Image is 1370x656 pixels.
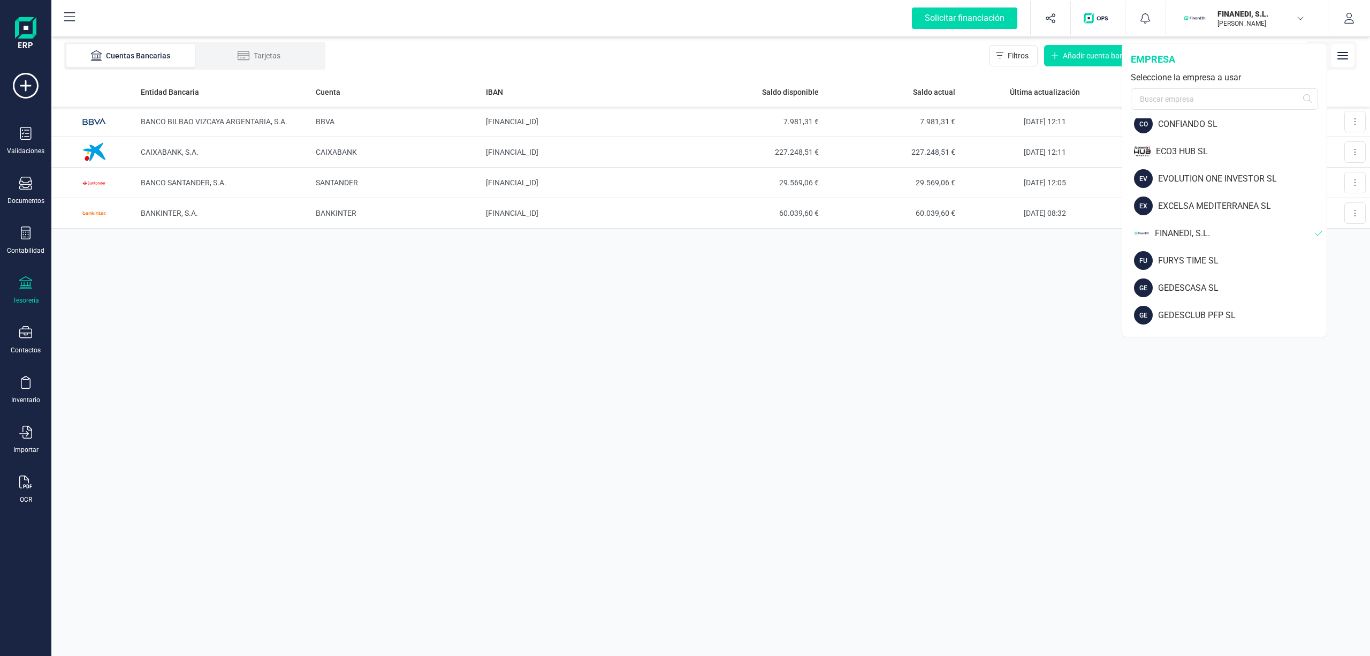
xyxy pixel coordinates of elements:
span: CAIXABANK, S.A. [141,148,199,156]
span: [DATE] 12:05 [1024,178,1066,187]
span: 227.248,51 € [827,147,955,157]
span: [DATE] 12:11 [1024,148,1066,156]
div: Tesorería [13,296,39,305]
span: 60.039,60 € [691,208,819,218]
div: Tarjetas [216,50,302,61]
span: 29.569,06 € [691,177,819,188]
div: empresa [1131,52,1318,67]
div: ECO3 HUB SL [1156,145,1327,158]
span: BANCO BILBAO VIZCAYA ARGENTARIA, S.A. [141,117,287,126]
span: [DATE] 12:11 [1024,117,1066,126]
img: FI [1183,6,1207,30]
button: FIFINANEDI, S.L.[PERSON_NAME] [1179,1,1316,35]
span: SANTANDER [316,178,358,187]
span: Última actualización [1010,87,1080,97]
img: Logo Finanedi [15,17,36,51]
span: 60.039,60 € [827,208,955,218]
div: EXCELSA MEDITERRANEA SL [1158,200,1327,213]
span: BANCO SANTANDER, S.A. [141,178,226,187]
td: [FINANCIAL_ID] [482,107,687,137]
div: Importar [13,446,39,454]
span: 227.248,51 € [691,147,819,157]
td: [FINANCIAL_ID] [482,137,687,168]
span: Saldo disponible [762,87,819,97]
span: [DATE] 08:32 [1024,209,1066,217]
div: EX [1134,197,1153,215]
div: Validaciones [7,147,44,155]
img: Imagen de BANKINTER, S.A. [78,197,110,229]
span: Saldo actual [913,87,955,97]
div: Seleccione la empresa a usar [1131,71,1318,84]
img: FI [1134,224,1150,243]
img: Imagen de BANCO SANTANDER, S.A. [78,167,110,199]
div: Cuentas Bancarias [88,50,173,61]
span: Cuenta [316,87,340,97]
p: FINANEDI, S.L. [1217,9,1303,19]
div: FINANEDI, S.L. [1155,227,1315,240]
span: Entidad Bancaria [141,87,199,97]
td: [FINANCIAL_ID] [482,168,687,198]
span: Añadir cuenta bancaria [1063,50,1140,61]
span: Filtros [1008,50,1029,61]
div: GE [1134,278,1153,297]
span: CAIXABANK [316,148,357,156]
span: IBAN [486,87,503,97]
img: Imagen de BANCO BILBAO VIZCAYA ARGENTARIA, S.A. [78,105,110,138]
img: EC [1134,142,1151,161]
td: [FINANCIAL_ID] [482,198,687,229]
div: Inventario [11,396,40,404]
div: Documentos [7,197,44,205]
div: Contabilidad [7,246,44,255]
span: 29.569,06 € [827,177,955,188]
div: GEDESCASA SL [1158,282,1327,295]
div: EVOLUTION ONE INVESTOR SL [1158,172,1327,185]
button: Añadir cuenta bancaria [1044,45,1150,66]
div: Contactos [11,346,41,355]
img: Logo de OPS [1084,13,1112,24]
div: FU [1134,251,1153,270]
div: CONFIANDO SL [1158,118,1327,131]
span: 7.981,31 € [827,116,955,127]
p: [PERSON_NAME] [1217,19,1303,28]
div: Solicitar financiación [912,7,1017,29]
span: BANKINTER [316,209,356,217]
input: Buscar empresa [1131,88,1318,110]
button: Logo de OPS [1077,1,1118,35]
div: EV [1134,169,1153,188]
div: FURYS TIME SL [1158,254,1327,267]
div: CO [1134,115,1153,133]
span: BANKINTER, S.A. [141,209,198,217]
div: GEDESCLUB PFP SL [1158,309,1327,322]
div: OCR [20,495,32,504]
span: 7.981,31 € [691,116,819,127]
span: BBVA [316,117,334,126]
button: Solicitar financiación [899,1,1030,35]
img: Imagen de CAIXABANK, S.A. [78,136,110,168]
button: Filtros [989,45,1038,66]
div: GE [1134,306,1153,325]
